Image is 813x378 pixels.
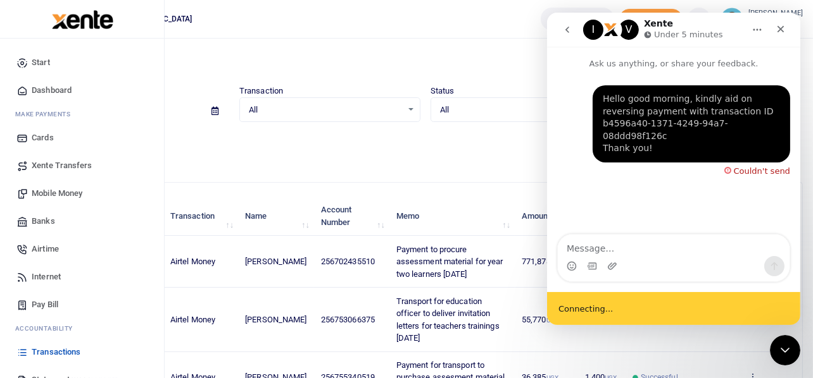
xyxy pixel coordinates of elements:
[721,8,803,30] a: profile-user [PERSON_NAME] Operations
[32,84,72,97] span: Dashboard
[249,104,402,116] span: All
[396,245,503,279] span: Payment to procure assessment material for year two learners [DATE]
[51,14,113,23] a: logo-small logo-large logo-large
[541,8,614,30] a: UGX 8,660,771
[431,85,455,97] label: Status
[32,346,80,358] span: Transactions
[10,76,154,104] a: Dashboard
[10,49,154,76] a: Start
[522,315,558,324] span: 55,770
[619,9,683,30] li: Toup your wallet
[10,124,154,152] a: Cards
[440,104,593,116] span: All
[721,8,743,30] img: profile-user
[25,324,73,333] span: countability
[32,243,59,255] span: Airtime
[10,319,154,338] li: Ac
[52,10,113,29] img: logo-large
[522,257,563,266] span: 771,878
[396,296,500,343] span: Transport for education officer to deliver invitation letters for teachers trainings [DATE]
[32,159,92,172] span: Xente Transfers
[770,335,800,365] iframe: Intercom live chat
[32,131,54,144] span: Cards
[32,271,61,283] span: Internet
[32,56,50,69] span: Start
[10,180,154,207] a: Mobile Money
[321,315,375,324] span: 256753066375
[314,197,389,236] th: Account Number: activate to sort column ascending
[239,85,283,97] label: Transaction
[389,197,515,236] th: Memo: activate to sort column ascending
[245,257,306,266] span: [PERSON_NAME]
[515,197,578,236] th: Amount: activate to sort column ascending
[536,8,619,30] li: Wallet ballance
[48,137,803,150] p: Download
[32,298,58,311] span: Pay Bill
[163,197,238,236] th: Transaction: activate to sort column ascending
[10,338,154,366] a: Transactions
[10,207,154,235] a: Banks
[748,8,803,19] small: [PERSON_NAME]
[546,317,558,324] small: UGX
[170,257,215,266] span: Airtel Money
[619,9,683,30] span: Add money
[10,104,154,124] li: M
[48,54,803,68] h4: Transactions
[32,215,55,228] span: Banks
[170,315,215,324] span: Airtel Money
[547,13,800,325] iframe: Intercom live chat
[10,235,154,263] a: Airtime
[32,187,82,200] span: Mobile Money
[10,263,154,291] a: Internet
[238,197,314,236] th: Name: activate to sort column ascending
[22,109,71,119] span: ake Payments
[321,257,375,266] span: 256702435510
[10,291,154,319] a: Pay Bill
[245,315,306,324] span: [PERSON_NAME]
[10,152,154,180] a: Xente Transfers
